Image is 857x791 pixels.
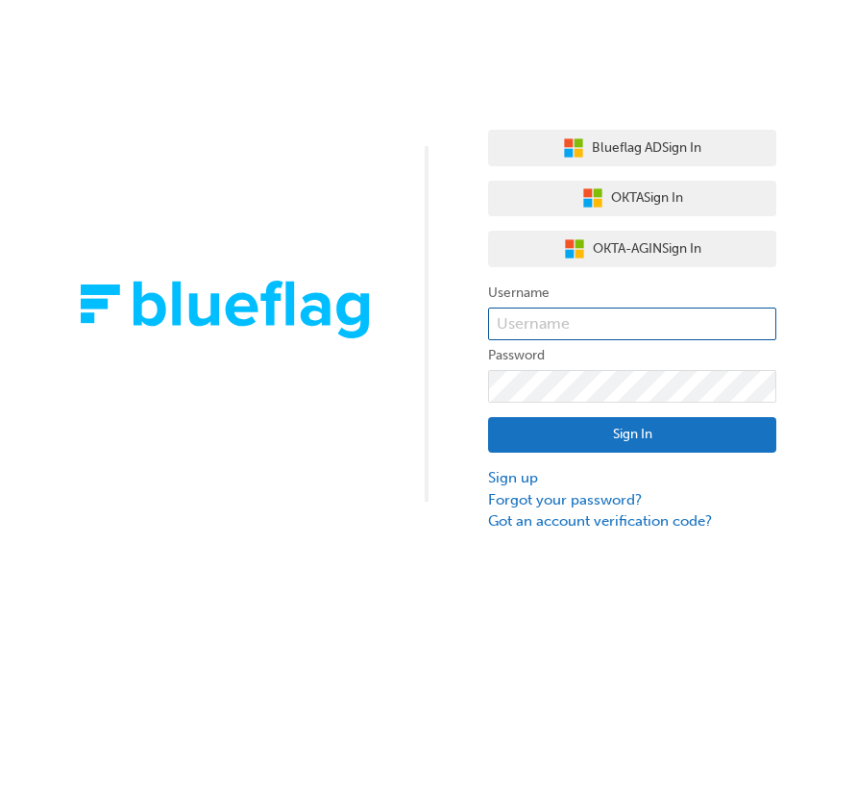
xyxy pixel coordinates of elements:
span: Blueflag AD Sign In [592,137,701,160]
button: OKTASign In [488,181,776,217]
span: OKTA Sign In [611,187,683,210]
input: Username [488,308,776,340]
label: Username [488,282,776,305]
label: Password [488,344,776,367]
button: Sign In [488,417,776,454]
button: OKTA-AGINSign In [488,231,776,267]
a: Got an account verification code? [488,510,776,532]
a: Sign up [488,467,776,489]
a: Forgot your password? [488,489,776,511]
img: Trak [81,281,369,338]
span: OKTA-AGIN Sign In [593,238,701,260]
button: Blueflag ADSign In [488,130,776,166]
